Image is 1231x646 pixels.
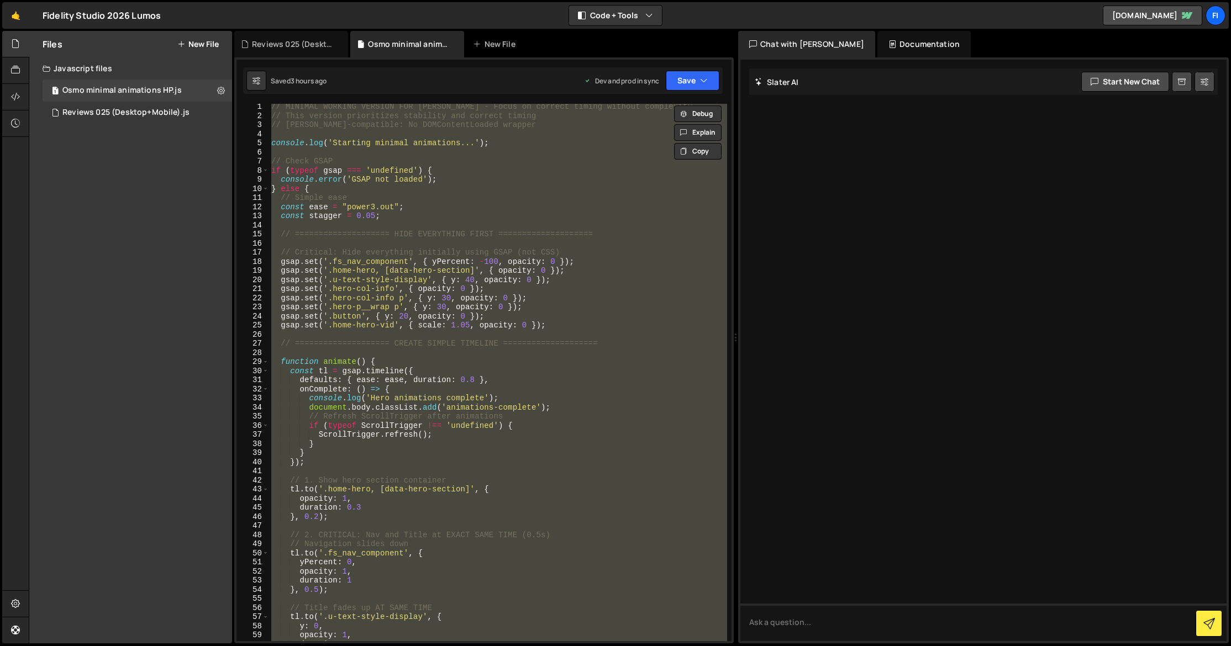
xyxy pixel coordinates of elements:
img: website_grey.svg [18,29,27,38]
div: 3 [236,120,269,130]
div: 4 [236,130,269,139]
div: 1 [236,102,269,112]
div: 31 [236,375,269,385]
div: Keywords nach Traffic [120,65,191,72]
div: 37 [236,430,269,440]
div: 20 [236,276,269,285]
div: 34 [236,403,269,412]
div: 55 [236,594,269,603]
div: 23 [236,303,269,312]
h2: Slater AI [755,77,799,87]
div: Domain: [PERSON_NAME][DOMAIN_NAME] [29,29,183,38]
div: 36 [236,421,269,431]
div: 45 [236,503,269,512]
div: Documentation [877,31,971,57]
div: 46 [236,512,269,522]
div: 21 [236,284,269,294]
div: 41 [236,467,269,476]
div: 17 [236,248,269,257]
div: 42 [236,476,269,485]
button: Explain [674,124,722,141]
div: 9 [236,175,269,184]
a: 🤙 [2,2,29,29]
div: 16 [236,239,269,248]
span: 1 [52,87,59,96]
div: Osmo minimal animations HP.js [62,86,182,96]
div: Javascript files [29,57,232,80]
div: 40 [236,458,269,467]
div: Reviews 025 (Desktop+Mobile).js [62,108,190,118]
div: 54 [236,585,269,595]
div: 11 [236,193,269,203]
div: 43 [236,485,269,494]
div: 49 [236,539,269,549]
div: 44 [236,494,269,504]
div: 18 [236,257,269,267]
div: 7 [236,157,269,166]
div: 14 [236,221,269,230]
button: Debug [674,105,722,122]
div: v 4.0.25 [31,18,54,27]
div: 30 [236,367,269,376]
div: 57 [236,612,269,622]
div: 38 [236,440,269,449]
div: 59 [236,631,269,640]
div: 35 [236,412,269,421]
div: 48 [236,531,269,540]
img: tab_keywords_by_traffic_grey.svg [108,64,117,73]
div: 58 [236,622,269,631]
h2: Files [43,38,62,50]
button: New File [177,40,219,49]
div: 25 [236,321,269,330]
div: 8 [236,166,269,176]
button: Start new chat [1081,72,1169,92]
div: 16516/44892.js [43,102,232,124]
div: 28 [236,348,269,358]
div: 10 [236,184,269,194]
div: 15 [236,230,269,239]
div: 32 [236,385,269,394]
div: 6 [236,148,269,157]
div: 22 [236,294,269,303]
a: Fi [1206,6,1225,25]
div: Osmo minimal animations HP.js [368,39,451,50]
div: New File [473,39,519,50]
div: 5 [236,139,269,148]
div: 29 [236,357,269,367]
img: logo_orange.svg [18,18,27,27]
div: 19 [236,266,269,276]
div: 24 [236,312,269,321]
div: 26 [236,330,269,340]
div: 56 [236,603,269,613]
div: 3 hours ago [291,76,327,86]
button: Save [666,71,719,91]
div: Domain [57,65,81,72]
div: Chat with [PERSON_NAME] [738,31,875,57]
div: 16516/44886.js [43,80,232,102]
div: 51 [236,558,269,567]
div: 53 [236,576,269,585]
div: 27 [236,339,269,348]
div: 39 [236,448,269,458]
div: Fidelity Studio 2026 Lumos [43,9,161,22]
div: Dev and prod in sync [584,76,659,86]
div: Reviews 025 (Desktop+Mobile).js [252,39,335,50]
div: 50 [236,549,269,558]
div: 13 [236,211,269,221]
button: Copy [674,143,722,160]
div: 12 [236,203,269,212]
div: 52 [236,567,269,576]
button: Code + Tools [569,6,662,25]
div: 47 [236,521,269,531]
img: tab_domain_overview_orange.svg [45,64,54,73]
a: [DOMAIN_NAME] [1103,6,1202,25]
div: 33 [236,394,269,403]
div: Saved [271,76,327,86]
div: 2 [236,112,269,121]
